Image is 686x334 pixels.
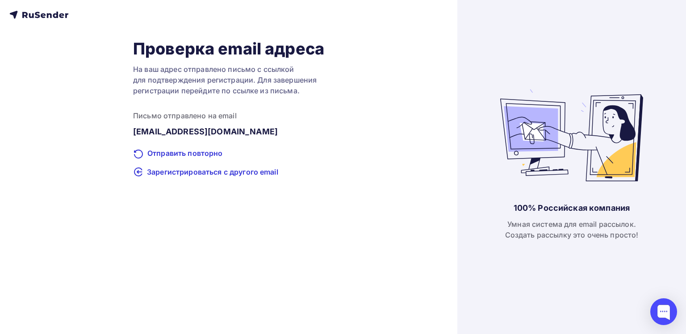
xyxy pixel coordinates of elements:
[133,110,324,121] div: Письмо отправлено на email
[133,126,324,137] div: [EMAIL_ADDRESS][DOMAIN_NAME]
[133,64,324,96] div: На ваш адрес отправлено письмо с ссылкой для подтверждения регистрации. Для завершения регистраци...
[505,219,639,240] div: Умная система для email рассылок. Создать рассылку это очень просто!
[133,39,324,58] h1: Проверка email адреса
[133,148,324,159] div: Отправить повторно
[514,203,630,213] div: 100% Российская компания
[147,167,278,177] span: Зарегистрироваться с другого email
